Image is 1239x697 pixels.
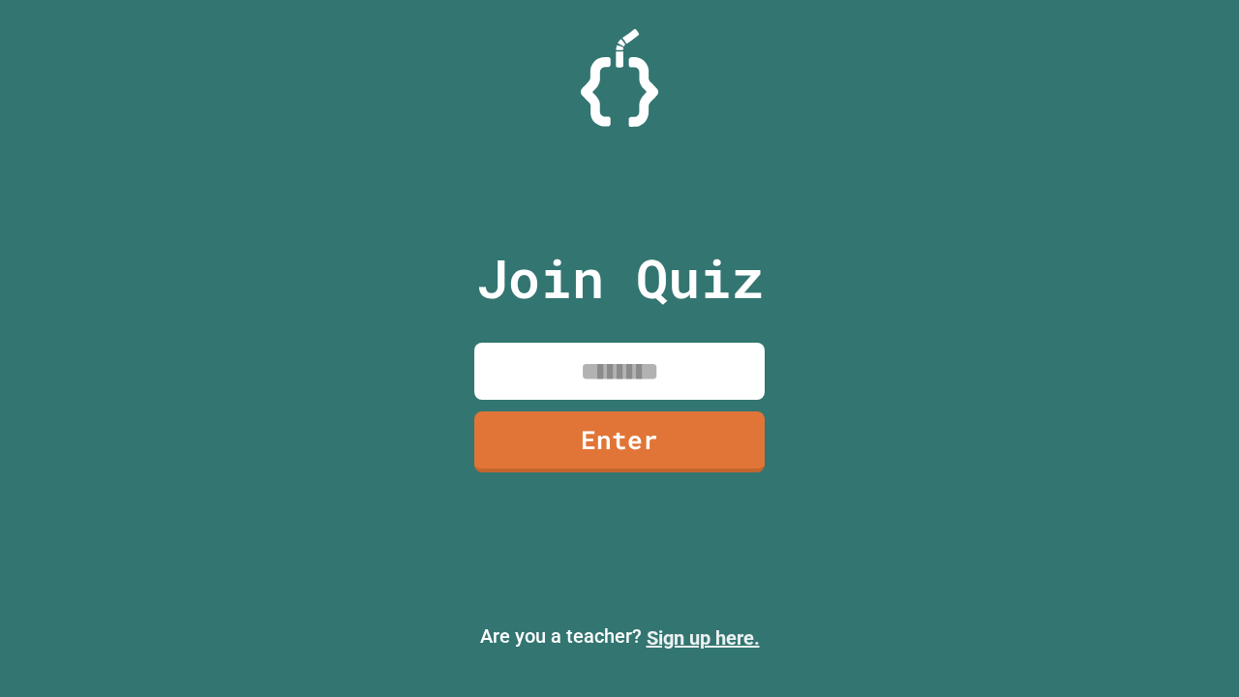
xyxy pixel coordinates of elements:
p: Join Quiz [476,238,764,318]
iframe: chat widget [1078,535,1220,618]
img: Logo.svg [581,29,658,127]
a: Enter [474,411,765,472]
iframe: chat widget [1158,620,1220,678]
p: Are you a teacher? [15,621,1224,652]
a: Sign up here. [647,626,760,650]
